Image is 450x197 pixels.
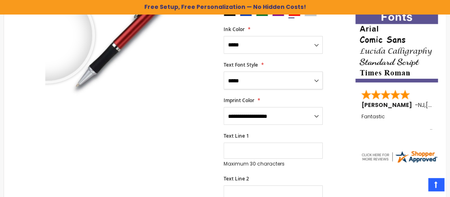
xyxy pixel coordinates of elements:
p: Maximum 30 characters [224,161,323,167]
span: Text Line 1 [224,132,249,139]
span: Text Font Style [224,61,258,68]
a: 4pens.com certificate URL [360,159,438,166]
img: 4pens.com widget logo [360,149,438,164]
div: Fantastic [361,114,432,131]
span: NJ [418,101,424,109]
img: font-personalization-examples [355,10,438,82]
a: Top [428,178,444,191]
span: Imprint Color [224,97,254,104]
span: [PERSON_NAME] [361,101,414,109]
span: Text Line 2 [224,175,249,182]
span: Ink Color [224,26,245,33]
